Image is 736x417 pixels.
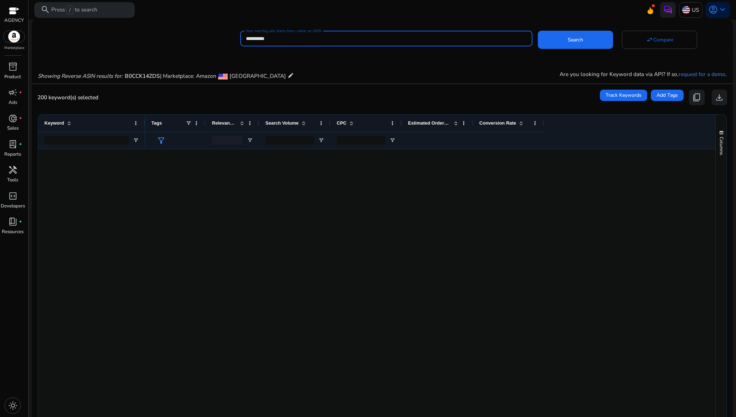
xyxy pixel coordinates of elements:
mat-icon: swap_horiz [646,36,653,44]
span: content_copy [692,93,701,102]
button: Open Filter Menu [133,137,139,143]
span: Add Tags [657,91,678,99]
button: Track Keywords [600,90,647,101]
p: Developers [1,203,25,210]
span: Relevance Score [212,120,237,126]
span: donut_small [8,114,17,123]
span: Track Keywords [606,91,642,99]
p: Sales [7,125,19,132]
img: us.svg [682,6,690,14]
p: Are you looking for Keyword data via API? If so, . [560,70,727,78]
p: Press to search [51,6,97,14]
mat-icon: edit [288,71,294,80]
button: content_copy [689,90,705,105]
p: Tools [7,177,18,184]
span: search [41,5,50,14]
span: Keyword [45,120,64,126]
button: Open Filter Menu [390,137,395,143]
span: Compare [653,36,673,44]
p: AGENCY [4,17,24,24]
p: Reports [4,151,21,158]
span: handyman [8,165,17,175]
span: fiber_manual_record [19,117,22,120]
span: account_circle [709,5,718,14]
button: download [712,90,727,105]
span: fiber_manual_record [19,220,22,223]
span: fiber_manual_record [19,91,22,94]
span: Estimated Orders/Month [408,120,451,126]
span: fiber_manual_record [19,143,22,146]
span: 200 keyword(s) selected [37,94,98,101]
p: US [692,4,699,16]
span: lab_profile [8,140,17,149]
img: amazon.svg [4,31,25,42]
span: keyboard_arrow_down [718,5,727,14]
span: code_blocks [8,191,17,201]
span: light_mode [8,401,17,410]
span: campaign [8,88,17,97]
span: download [715,93,724,102]
span: B0CCK14ZDS [125,72,160,80]
input: Keyword Filter Input [45,136,129,145]
p: Product [4,74,21,81]
p: Marketplace [4,45,24,51]
span: CPC [337,120,346,126]
span: filter_alt [156,136,166,145]
span: book_4 [8,217,17,226]
span: Search [568,36,583,44]
span: / [66,6,73,14]
span: Columns [718,137,725,155]
mat-label: Your next big win starts here—enter an ASIN [246,28,321,33]
i: Showing Reverse ASIN results for: [38,72,123,80]
span: inventory_2 [8,62,17,71]
p: Resources [2,228,24,236]
span: Search Volume [266,120,299,126]
span: | Marketplace: Amazon [160,72,216,80]
button: Open Filter Menu [318,137,324,143]
span: [GEOGRAPHIC_DATA] [230,72,286,80]
span: Tags [151,120,162,126]
button: Search [538,31,613,49]
button: Open Filter Menu [247,137,253,143]
button: Compare [622,31,697,49]
input: Search Volume Filter Input [266,136,314,145]
p: Ads [9,99,17,106]
span: Conversion Rate [479,120,516,126]
input: CPC Filter Input [337,136,385,145]
button: Add Tags [651,90,684,101]
a: request for a demo [679,70,725,78]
